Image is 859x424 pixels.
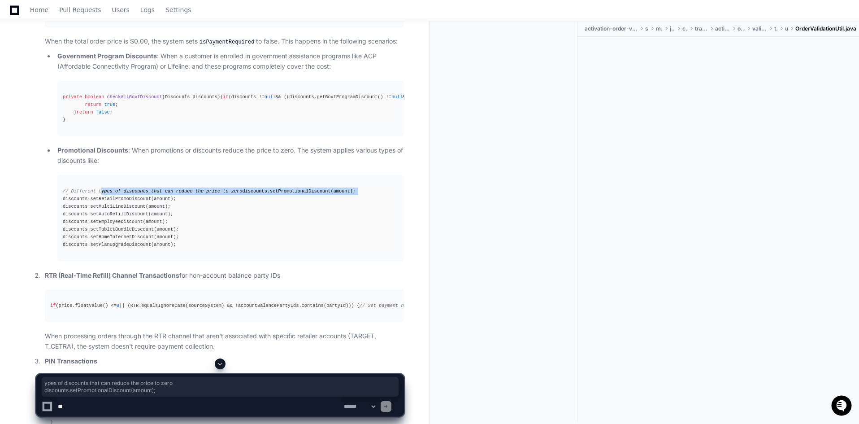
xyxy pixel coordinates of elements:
div: We're available if you need us! [30,76,113,83]
button: Start new chat [152,70,163,80]
span: java [670,25,675,32]
span: 0 [117,303,119,308]
span: Users [112,7,130,13]
span: boolean [85,94,104,100]
p: : When a customer is enrolled in government assistance programs like ACP (Affordable Connectivity... [57,51,404,72]
span: activation-order-validation-tbv [585,25,638,32]
p: : When promotions or discounts reduce the price to zero. The system applies various types of disc... [57,145,404,166]
span: tbv [774,25,778,32]
span: tracfone [695,25,708,32]
span: validation [752,25,767,32]
span: com [682,25,688,32]
strong: RTR (Real-Time Refill) Channel Transactions [45,271,179,279]
strong: Promotional Discounts [57,146,128,154]
span: false [96,109,110,115]
code: isPaymentRequired [198,38,256,46]
span: OrderValidationUtil.java [795,25,856,32]
span: ypes of discounts that can reduce the price to zero discounts.setPromotionalDiscount(amount); [44,380,396,394]
strong: PIN Transactions [45,357,97,365]
strong: Government Program Discounts [57,52,157,60]
span: Settings [165,7,191,13]
div: discounts.setPromotionalDiscount(amount); discounts.setRetailPromoDiscount(amount); discounts.set... [63,188,399,249]
div: (price.floatValue() <= || (RTR.equalsIgnoreCase(sourceSystem) && !accountBalancePartyIds.contains... [50,302,399,310]
span: (Discounts discounts) [162,94,220,100]
img: 1736555170064-99ba0984-63c1-480f-8ee9-699278ef63ed [9,67,25,83]
span: true [104,102,115,107]
p: When processing orders through the RTR channel that aren't associated with specific retailer acco... [45,331,404,352]
div: Start new chat [30,67,147,76]
span: order [738,25,745,32]
span: Home [30,7,48,13]
span: return [85,102,101,107]
span: checkAllGovtDiscount [107,94,162,100]
span: // Different types of discounts that can reduce the price to zero [63,188,242,194]
span: Pull Requests [59,7,101,13]
iframe: Open customer support [830,394,855,419]
p: When the total order price is $0.00, the system sets to false. This happens in the following scen... [45,36,404,47]
span: if [223,94,228,100]
span: // Set payment not required [360,303,434,308]
span: null [391,94,403,100]
div: Welcome [9,36,163,50]
span: main [656,25,663,32]
img: PlayerZero [9,9,27,27]
span: return [77,109,93,115]
span: Logs [140,7,155,13]
a: Powered byPylon [63,94,108,101]
span: null [265,94,276,100]
span: util [785,25,788,32]
span: src [645,25,649,32]
div: { (discounts != && ((discounts.getGovtProgramDiscount() != && discounts.getGovtProgramDiscount().... [63,93,399,124]
p: for non-account balance party IDs [45,271,404,281]
span: activation [715,25,730,32]
span: if [50,303,56,308]
span: Pylon [89,94,108,101]
span: private [63,94,82,100]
